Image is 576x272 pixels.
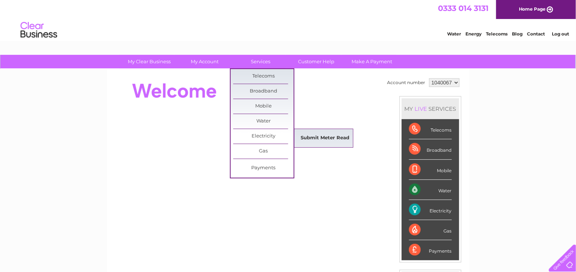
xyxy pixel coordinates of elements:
[233,69,294,84] a: Telecoms
[233,161,294,175] a: Payments
[486,31,508,37] a: Telecoms
[465,31,482,37] a: Energy
[233,99,294,114] a: Mobile
[409,200,452,220] div: Electricity
[409,220,452,240] div: Gas
[447,31,461,37] a: Water
[552,31,569,37] a: Log out
[438,4,488,13] a: 0333 014 3131
[409,240,452,260] div: Payments
[233,144,294,159] a: Gas
[413,105,429,112] div: LIVE
[286,55,346,68] a: Customer Help
[295,131,355,146] a: Submit Meter Read
[402,98,459,119] div: MY SERVICES
[233,84,294,99] a: Broadband
[512,31,523,37] a: Blog
[409,160,452,180] div: Mobile
[175,55,235,68] a: My Account
[409,139,452,159] div: Broadband
[527,31,545,37] a: Contact
[230,55,291,68] a: Services
[233,129,294,144] a: Electricity
[342,55,402,68] a: Make A Payment
[20,19,57,41] img: logo.png
[115,4,461,35] div: Clear Business is a trading name of Verastar Limited (registered in [GEOGRAPHIC_DATA] No. 3667643...
[386,76,427,89] td: Account number
[233,114,294,129] a: Water
[119,55,179,68] a: My Clear Business
[409,119,452,139] div: Telecoms
[409,180,452,200] div: Water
